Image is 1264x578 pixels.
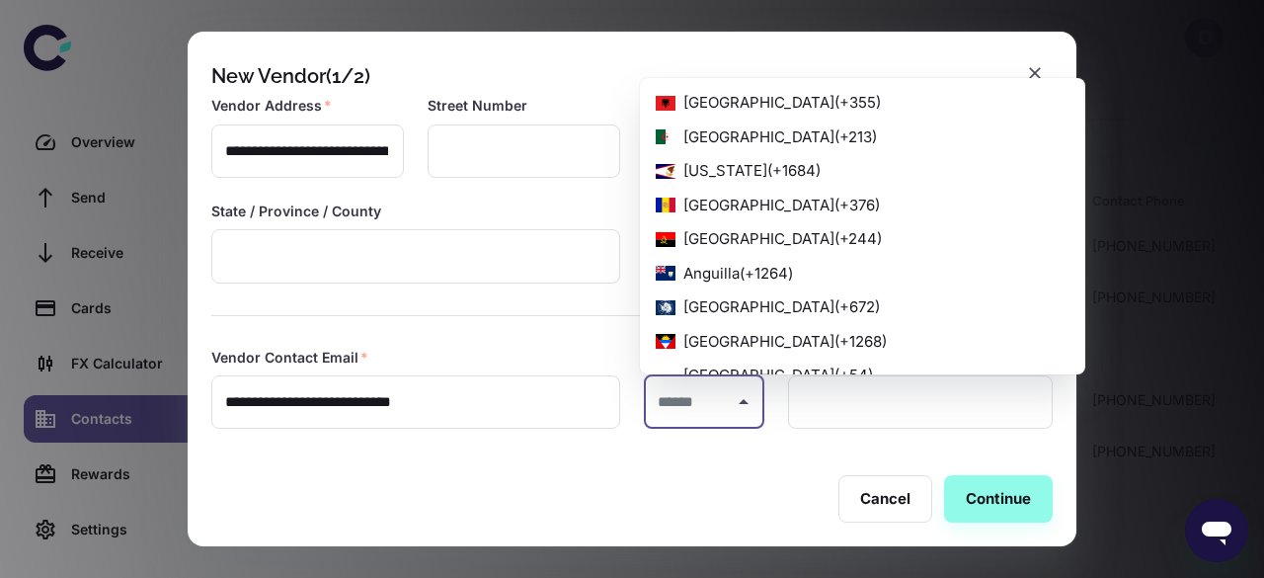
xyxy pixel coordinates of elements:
li: [GEOGRAPHIC_DATA] ( +54 ) [640,359,1085,393]
label: Vendor Address [211,96,332,116]
li: [GEOGRAPHIC_DATA] ( +244 ) [640,222,1085,257]
div: New Vendor (1/2) [211,64,370,88]
label: Street Number [428,96,527,116]
li: [GEOGRAPHIC_DATA] ( +672 ) [640,290,1085,325]
iframe: Button to launch messaging window [1185,499,1248,562]
li: [GEOGRAPHIC_DATA] ( +376 ) [640,189,1085,223]
li: [GEOGRAPHIC_DATA] ( +355 ) [640,86,1085,121]
li: [US_STATE] ( +1684 ) [640,154,1085,189]
label: State / Province / County [211,202,381,221]
li: Anguilla ( +1264 ) [640,257,1085,291]
button: Close [730,388,757,416]
li: [GEOGRAPHIC_DATA] ( +1268 ) [640,325,1085,360]
li: [GEOGRAPHIC_DATA] ( +213 ) [640,121,1085,155]
label: Vendor Contact Email [211,348,368,368]
button: Continue [944,475,1053,523]
button: Cancel [838,475,932,523]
